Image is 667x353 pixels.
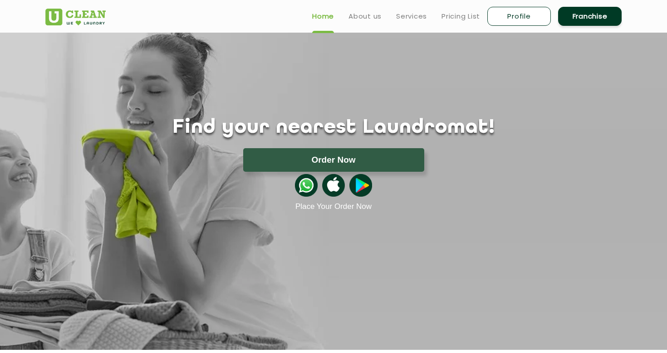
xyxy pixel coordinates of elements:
[487,7,551,26] a: Profile
[322,174,345,197] img: apple-icon.png
[441,11,480,22] a: Pricing List
[349,174,372,197] img: playstoreicon.png
[312,11,334,22] a: Home
[45,9,106,25] img: UClean Laundry and Dry Cleaning
[348,11,382,22] a: About us
[39,116,628,139] h1: Find your nearest Laundromat!
[558,7,622,26] a: Franchise
[396,11,427,22] a: Services
[243,148,424,172] button: Order Now
[295,202,372,211] a: Place Your Order Now
[295,174,318,197] img: whatsappicon.png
